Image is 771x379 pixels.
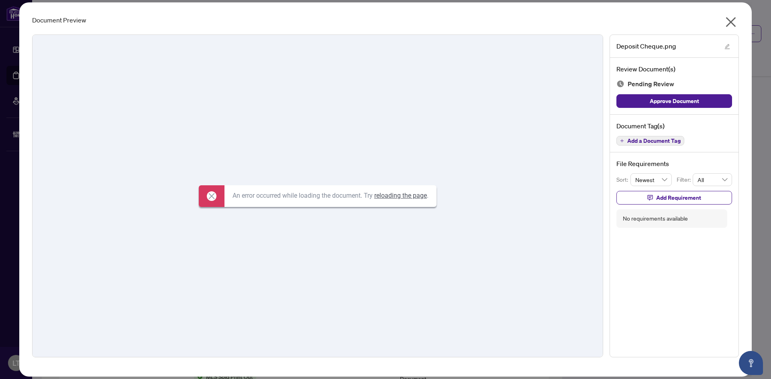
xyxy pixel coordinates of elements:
span: edit [724,44,730,49]
button: Add a Document Tag [616,136,684,146]
span: close [724,16,737,28]
button: Open asap [739,351,763,375]
button: Add Requirement [616,191,732,205]
h4: File Requirements [616,159,732,168]
span: Deposit Cheque.png [616,41,676,51]
span: plus [620,139,624,143]
div: Document Preview [32,15,739,25]
span: Pending Review [628,79,674,89]
p: Sort: [616,175,630,184]
img: Document Status [616,80,624,88]
span: Newest [635,174,667,186]
h4: Document Tag(s) [616,121,732,131]
span: Approve Document [650,95,699,107]
h4: Review Document(s) [616,64,732,74]
p: Filter: [677,175,693,184]
span: Add a Document Tag [627,138,681,144]
div: No requirements available [623,214,688,223]
span: Add Requirement [656,191,701,204]
span: All [698,174,727,186]
button: Approve Document [616,94,732,108]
